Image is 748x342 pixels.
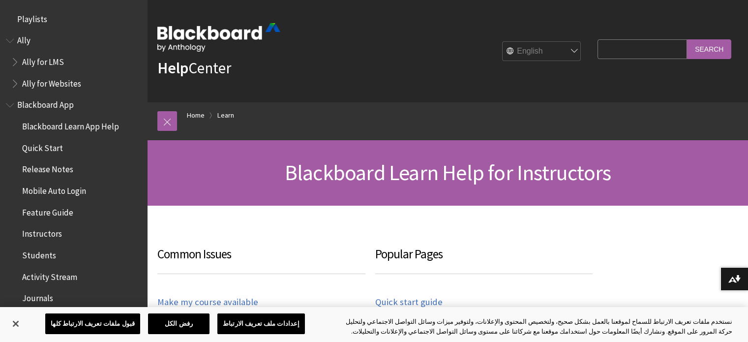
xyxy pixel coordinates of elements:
a: Home [187,109,205,122]
strong: Help [157,58,188,78]
input: Search [687,39,731,59]
a: Quick start guide [375,297,443,308]
span: Ally for LMS [22,54,64,67]
span: Mobile Auto Login [22,183,86,196]
span: Blackboard Learn Help for Instructors [285,159,611,186]
button: إغلاق [5,313,27,335]
select: Site Language Selector [503,42,581,62]
span: Blackboard App [17,97,74,110]
span: Feature Guide [22,204,73,218]
a: Learn [217,109,234,122]
nav: Book outline for Anthology Ally Help [6,32,142,92]
span: Blackboard Learn App Help [22,118,119,131]
span: Activity Stream [22,269,77,282]
button: رفض الكل [148,313,209,334]
nav: Book outline for Playlists [6,11,142,28]
span: Quick Start [22,140,63,153]
span: Ally [17,32,30,46]
span: Ally for Websites [22,75,81,89]
span: Journals [22,290,53,304]
span: Release Notes [22,161,73,175]
span: Students [22,247,56,260]
h3: Popular Pages [375,245,593,274]
div: نستخدم ملفات تعريف الارتباط للسماح لموقعنا بالعمل بشكل صحيح، ولتخصيص المحتوى والإعلانات، ولتوفير ... [336,317,732,336]
h3: Common Issues [157,245,365,274]
button: إعدادات ملف تعريف الارتباط [217,313,305,334]
span: Instructors [22,226,62,239]
img: Blackboard by Anthology [157,23,280,52]
span: Playlists [17,11,47,24]
a: HelpCenter [157,58,231,78]
button: قبول ملفات تعريف الارتباط كلها [45,313,140,334]
a: Make my course available [157,297,258,308]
